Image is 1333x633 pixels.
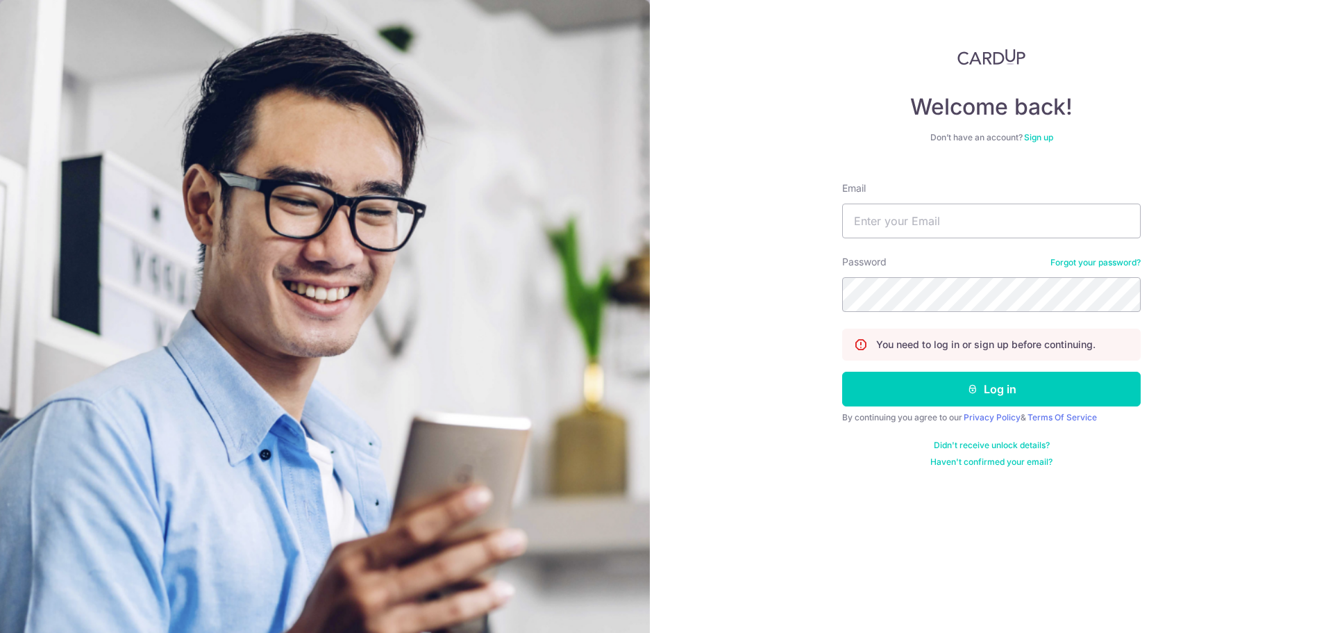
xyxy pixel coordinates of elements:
img: CardUp Logo [957,49,1025,65]
a: Haven't confirmed your email? [930,457,1053,468]
a: Sign up [1024,132,1053,142]
div: Don’t have an account? [842,132,1141,143]
a: Forgot your password? [1050,257,1141,268]
div: By continuing you agree to our & [842,412,1141,423]
a: Privacy Policy [964,412,1021,422]
a: Terms Of Service [1028,412,1097,422]
button: Log in [842,372,1141,406]
input: Enter your Email [842,204,1141,238]
label: Password [842,255,887,269]
a: Didn't receive unlock details? [934,440,1050,451]
p: You need to log in or sign up before continuing. [876,338,1096,352]
label: Email [842,181,866,195]
h4: Welcome back! [842,93,1141,121]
